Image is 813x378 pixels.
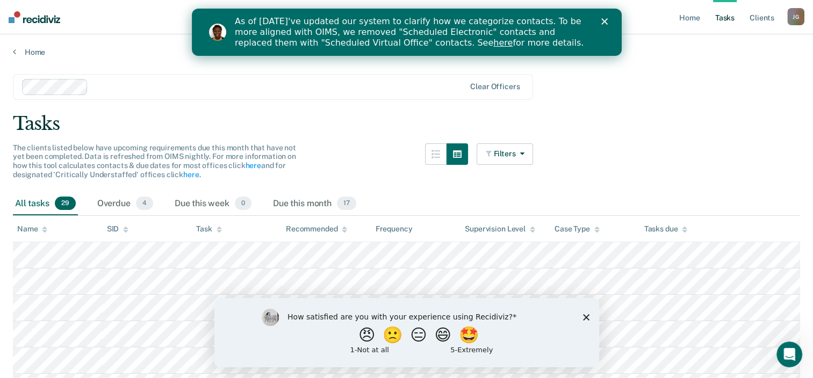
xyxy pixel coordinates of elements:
img: Recidiviz [9,11,60,23]
div: Frequency [376,224,413,234]
a: Home [13,47,800,57]
div: Tasks due [644,224,687,234]
div: Clear officers [470,82,520,91]
div: Recommended [286,224,347,234]
a: here [301,29,321,39]
div: Due this month17 [271,192,358,216]
div: Overdue4 [95,192,155,216]
button: JG [787,8,804,25]
div: Due this week0 [172,192,254,216]
iframe: Intercom live chat [776,341,802,367]
div: Task [196,224,221,234]
button: Filters [477,143,534,165]
div: All tasks29 [13,192,78,216]
span: 29 [55,197,76,210]
span: 0 [235,197,251,210]
div: Supervision Level [465,224,535,234]
div: Case Type [555,224,600,234]
iframe: Survey by Kim from Recidiviz [214,298,599,367]
a: here [245,161,261,170]
span: 4 [136,197,153,210]
div: SID [107,224,129,234]
div: Tasks [13,113,800,135]
span: The clients listed below have upcoming requirements due this month that have not yet been complet... [13,143,296,179]
div: J G [787,8,804,25]
a: here [183,170,199,179]
div: Name [17,224,47,234]
iframe: Intercom live chat banner [192,9,622,56]
div: Close [409,10,420,16]
span: 17 [337,197,356,210]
